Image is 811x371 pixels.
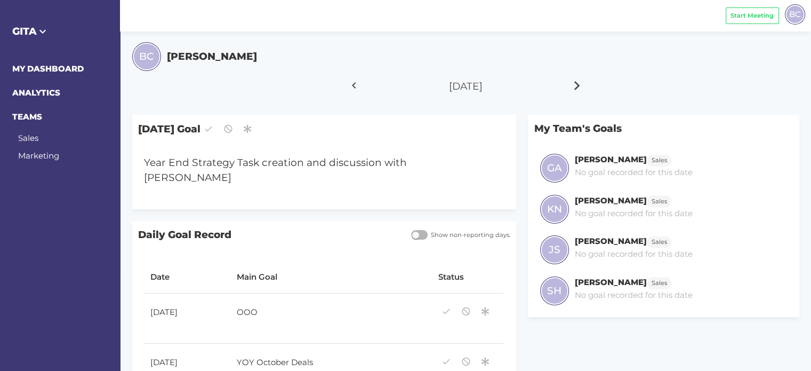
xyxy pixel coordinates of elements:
[12,24,108,39] h5: GITA
[575,236,647,246] h6: [PERSON_NAME]
[785,4,805,25] div: BC
[139,49,154,64] span: BC
[647,277,671,287] a: Sales
[647,154,671,164] a: Sales
[730,11,774,20] span: Start Meeting
[575,154,647,164] h6: [PERSON_NAME]
[237,271,426,283] div: Main Goal
[18,133,38,143] a: Sales
[150,271,225,283] div: Date
[647,236,671,246] a: Sales
[726,7,779,24] button: Start Meeting
[575,167,693,179] p: No goal recorded for this date
[428,231,510,240] span: Show non-reporting days.
[575,195,647,206] h6: [PERSON_NAME]
[547,202,562,217] span: KN
[12,64,84,74] a: MY DASHBOARD
[144,294,231,344] td: [DATE]
[138,149,479,192] div: Year End Strategy Task creation and discussion with [PERSON_NAME]
[12,88,60,98] a: ANALYTICS
[647,195,671,206] a: Sales
[132,115,516,143] span: [DATE] Goal
[575,248,693,261] p: No goal recorded for this date
[652,156,667,165] span: Sales
[167,49,257,64] h5: [PERSON_NAME]
[12,111,108,123] h6: TEAMS
[549,242,560,257] span: JS
[528,115,799,142] p: My Team's Goals
[438,271,498,283] div: Status
[132,222,405,249] span: Daily Goal Record
[18,151,59,161] a: Marketing
[547,161,562,176] span: GA
[231,301,415,327] div: OOO
[449,80,483,92] span: [DATE]
[575,208,693,220] p: No goal recorded for this date
[652,238,667,247] span: Sales
[652,197,667,206] span: Sales
[547,283,561,298] span: SH
[789,8,801,20] span: BC
[652,279,667,288] span: Sales
[575,277,647,287] h6: [PERSON_NAME]
[575,289,693,302] p: No goal recorded for this date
